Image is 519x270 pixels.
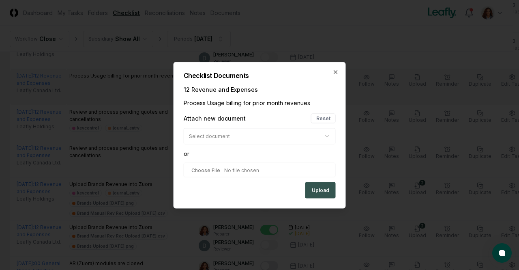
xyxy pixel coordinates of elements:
div: or [184,149,336,158]
button: Reset [311,113,336,123]
div: Process Usage billing for prior month revenues [184,98,336,107]
div: Attach new document [184,114,246,123]
button: Upload [305,182,336,198]
div: 12 Revenue and Expenses [184,85,336,93]
h2: Checklist Documents [184,72,336,78]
